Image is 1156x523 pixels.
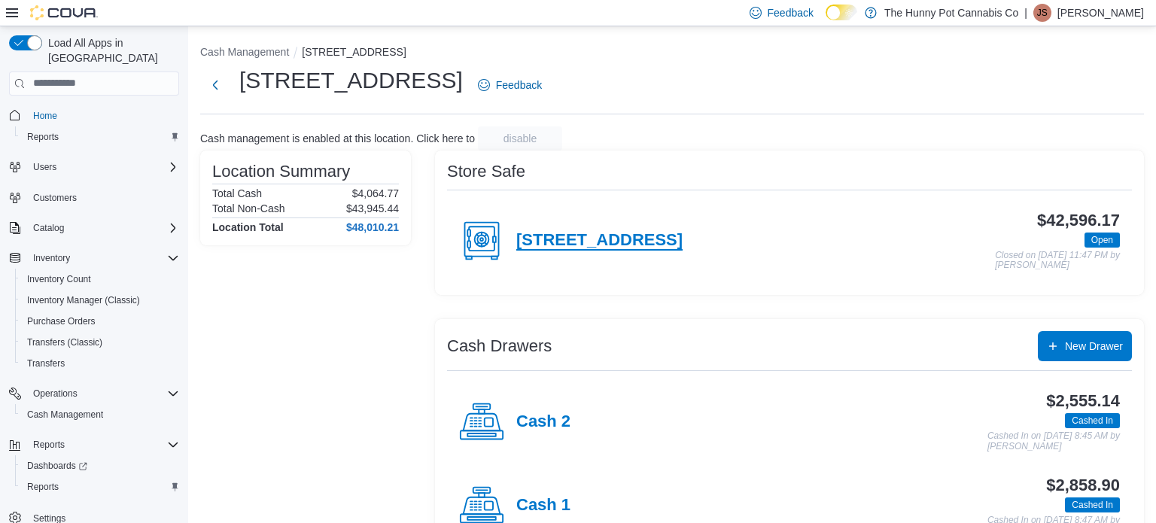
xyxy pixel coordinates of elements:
span: Inventory [33,252,70,264]
span: Dashboards [27,460,87,472]
button: Cash Management [200,46,289,58]
span: Users [27,158,179,176]
a: Purchase Orders [21,312,102,330]
span: Cash Management [27,409,103,421]
button: Inventory [27,249,76,267]
span: Customers [33,192,77,204]
button: Reports [27,436,71,454]
a: Inventory Manager (Classic) [21,291,146,309]
span: Inventory [27,249,179,267]
span: Catalog [33,222,64,234]
span: Cashed In [1065,413,1120,428]
h6: Total Cash [212,187,262,199]
span: Transfers (Classic) [21,333,179,351]
span: Reports [27,131,59,143]
p: $43,945.44 [346,202,399,214]
button: Inventory Count [15,269,185,290]
span: Cashed In [1065,497,1120,512]
span: Operations [33,388,78,400]
span: Inventory Count [27,273,91,285]
a: Reports [21,128,65,146]
span: Feedback [496,78,542,93]
span: Feedback [768,5,814,20]
a: Transfers (Classic) [21,333,108,351]
h1: [STREET_ADDRESS] [239,65,463,96]
p: Closed on [DATE] 11:47 PM by [PERSON_NAME] [995,251,1120,271]
button: Transfers (Classic) [15,332,185,353]
button: Home [3,105,185,126]
span: Transfers (Classic) [27,336,102,348]
a: Home [27,107,63,125]
button: [STREET_ADDRESS] [302,46,406,58]
span: Cashed In [1072,414,1113,427]
span: Customers [27,188,179,207]
button: Inventory Manager (Classic) [15,290,185,311]
h3: Cash Drawers [447,337,552,355]
h3: $2,858.90 [1046,476,1120,494]
span: disable [503,131,537,146]
p: $4,064.77 [352,187,399,199]
span: Dashboards [21,457,179,475]
p: Cash management is enabled at this location. Click here to [200,132,475,144]
a: Dashboards [15,455,185,476]
span: Load All Apps in [GEOGRAPHIC_DATA] [42,35,179,65]
button: Users [27,158,62,176]
h3: $42,596.17 [1037,211,1120,230]
a: Customers [27,189,83,207]
span: Inventory Manager (Classic) [21,291,179,309]
img: Cova [30,5,98,20]
span: Reports [27,436,179,454]
button: Transfers [15,353,185,374]
div: Jessica Steinmetz [1033,4,1051,22]
button: Next [200,70,230,100]
span: Transfers [21,354,179,372]
button: Cash Management [15,404,185,425]
span: Catalog [27,219,179,237]
span: Dark Mode [826,20,826,21]
span: Inventory Count [21,270,179,288]
button: Operations [27,385,84,403]
h3: $2,555.14 [1046,392,1120,410]
span: Purchase Orders [21,312,179,330]
button: disable [478,126,562,151]
button: Reports [15,126,185,147]
a: Transfers [21,354,71,372]
button: Purchase Orders [15,311,185,332]
p: [PERSON_NAME] [1057,4,1144,22]
a: Feedback [472,70,548,100]
h3: Store Safe [447,163,525,181]
button: Inventory [3,248,185,269]
button: Reports [3,434,185,455]
span: New Drawer [1065,339,1123,354]
button: Customers [3,187,185,208]
h6: Total Non-Cash [212,202,285,214]
span: Reports [33,439,65,451]
h4: Location Total [212,221,284,233]
a: Dashboards [21,457,93,475]
span: Transfers [27,357,65,369]
p: The Hunny Pot Cannabis Co [884,4,1018,22]
button: New Drawer [1038,331,1132,361]
span: JS [1037,4,1048,22]
button: Operations [3,383,185,404]
h4: [STREET_ADDRESS] [516,231,683,251]
span: Cash Management [21,406,179,424]
p: Cashed In on [DATE] 8:45 AM by [PERSON_NAME] [987,431,1120,452]
span: Home [27,106,179,125]
span: Inventory Manager (Classic) [27,294,140,306]
span: Users [33,161,56,173]
span: Reports [21,128,179,146]
span: Open [1091,233,1113,247]
button: Catalog [27,219,70,237]
h4: Cash 2 [516,412,570,432]
span: Home [33,110,57,122]
span: Purchase Orders [27,315,96,327]
h3: Location Summary [212,163,350,181]
span: Operations [27,385,179,403]
button: Reports [15,476,185,497]
span: Reports [21,478,179,496]
span: Cashed In [1072,498,1113,512]
button: Users [3,157,185,178]
nav: An example of EuiBreadcrumbs [200,44,1144,62]
span: Open [1085,233,1120,248]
